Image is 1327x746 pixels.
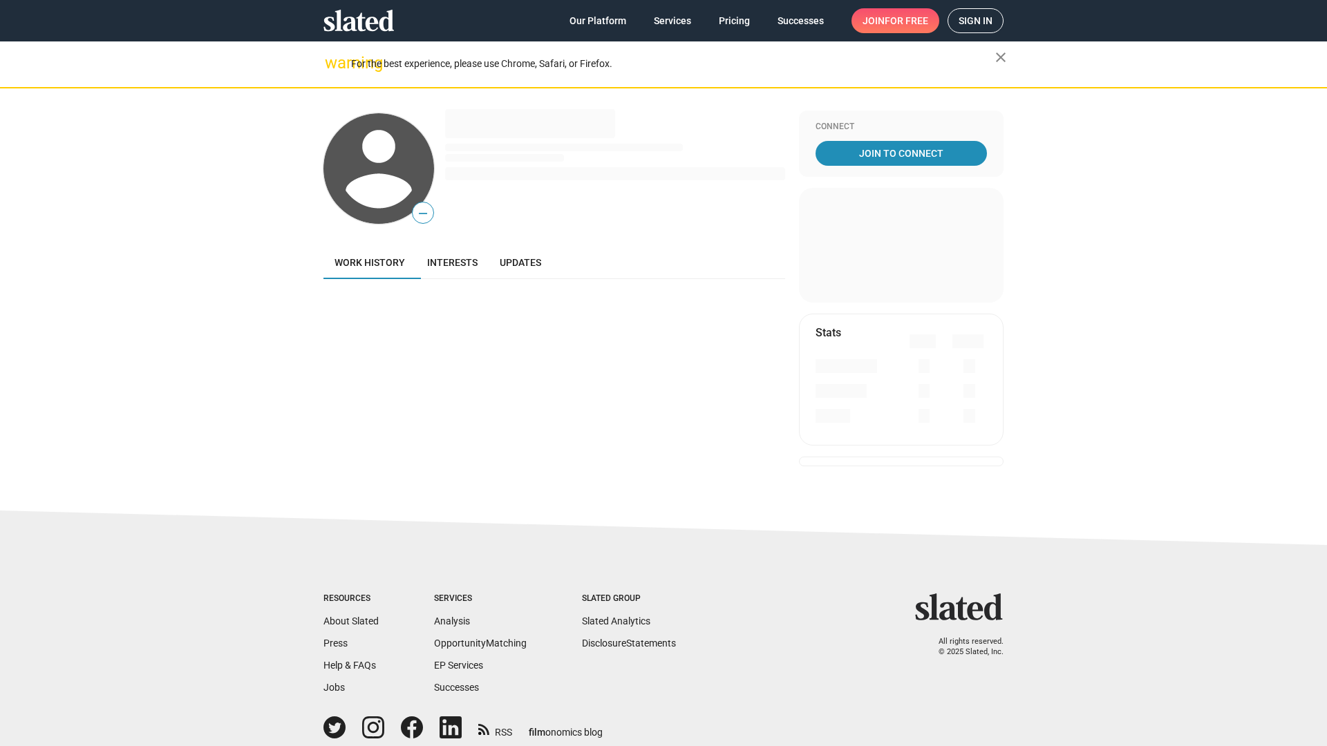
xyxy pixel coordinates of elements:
span: Successes [778,8,824,33]
a: Sign in [948,8,1004,33]
div: Resources [323,593,379,604]
a: Updates [489,246,552,279]
span: film [529,727,545,738]
a: filmonomics blog [529,715,603,739]
a: Interests [416,246,489,279]
a: Services [643,8,702,33]
span: Updates [500,257,541,268]
a: Join To Connect [816,141,987,166]
div: For the best experience, please use Chrome, Safari, or Firefox. [351,55,995,73]
a: RSS [478,718,512,739]
a: Slated Analytics [582,615,650,627]
a: Analysis [434,615,470,627]
span: Join [863,8,928,33]
span: Pricing [719,8,750,33]
a: Successes [434,682,479,693]
a: Joinfor free [851,8,939,33]
a: OpportunityMatching [434,638,527,649]
a: Pricing [708,8,761,33]
a: Work history [323,246,416,279]
span: Join To Connect [818,141,984,166]
span: Interests [427,257,478,268]
p: All rights reserved. © 2025 Slated, Inc. [924,637,1004,657]
span: Sign in [959,9,992,32]
div: Slated Group [582,593,676,604]
mat-card-title: Stats [816,325,841,340]
a: DisclosureStatements [582,638,676,649]
a: Successes [766,8,835,33]
a: Our Platform [558,8,637,33]
span: Work history [335,257,405,268]
a: About Slated [323,615,379,627]
mat-icon: close [992,49,1009,66]
a: Jobs [323,682,345,693]
span: — [413,204,433,222]
a: EP Services [434,660,483,671]
div: Services [434,593,527,604]
span: Our Platform [570,8,626,33]
a: Help & FAQs [323,660,376,671]
mat-icon: warning [325,55,341,71]
span: Services [654,8,691,33]
a: Press [323,638,348,649]
div: Connect [816,122,987,133]
span: for free [885,8,928,33]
